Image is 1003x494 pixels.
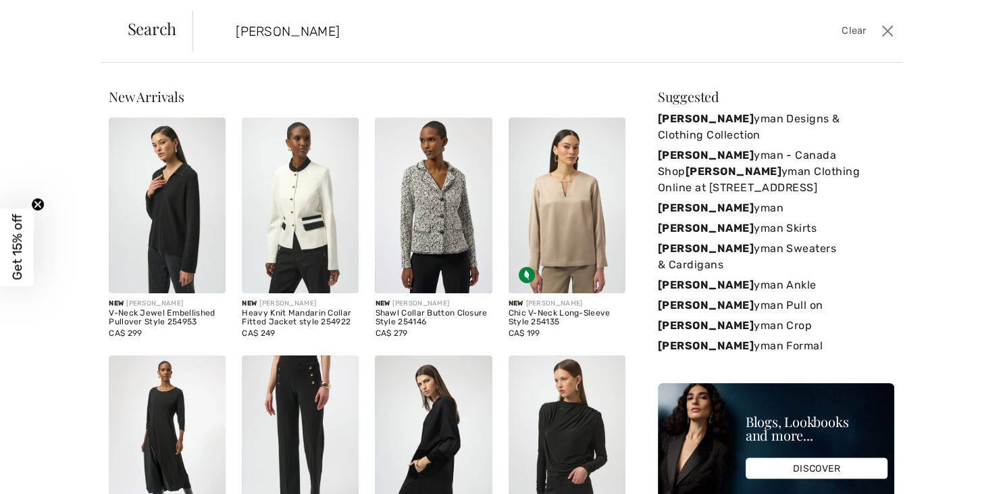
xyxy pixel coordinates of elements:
div: DISCOVER [746,458,888,479]
strong: [PERSON_NAME] [658,149,754,162]
span: CA$ 299 [109,328,142,338]
div: [PERSON_NAME] [509,299,625,309]
a: [PERSON_NAME]yman Designs & Clothing Collection [658,109,894,145]
div: Heavy Knit Mandarin Collar Fitted Jacket style 254922 [242,309,359,328]
a: [PERSON_NAME]yman Ankle [658,275,894,295]
strong: [PERSON_NAME] [658,339,754,352]
span: New Arrivals [109,87,184,105]
span: New [242,299,257,307]
button: Close [877,20,898,42]
div: Chic V-Neck Long-Sleeve Style 254135 [509,309,625,328]
div: [PERSON_NAME] [375,299,492,309]
a: [PERSON_NAME]yman Skirts [658,218,894,239]
strong: [PERSON_NAME] [658,201,754,214]
div: [PERSON_NAME] [242,299,359,309]
span: CA$ 249 [242,328,275,338]
a: [PERSON_NAME]yman Pull on [658,295,894,316]
img: Sustainable Fabric [519,267,535,283]
span: CA$ 199 [509,328,540,338]
div: Shawl Collar Button Closure Style 254146 [375,309,492,328]
input: TYPE TO SEARCH [226,11,714,51]
span: Search [128,20,177,36]
a: [PERSON_NAME]yman [658,198,894,218]
strong: [PERSON_NAME] [686,165,781,178]
a: [PERSON_NAME]yman Formal [658,336,894,356]
span: New [375,299,390,307]
span: CA$ 279 [375,328,407,338]
strong: [PERSON_NAME] [658,278,754,291]
a: [PERSON_NAME]yman Sweaters & Cardigans [658,239,894,275]
div: Blogs, Lookbooks and more... [746,415,888,442]
button: Close teaser [31,197,45,211]
span: New [509,299,523,307]
span: Get 15% off [9,214,25,280]
strong: [PERSON_NAME] [658,222,754,234]
span: Chat [30,9,57,22]
div: V-Neck Jewel Embellished Pullover Style 254953 [109,309,226,328]
span: Clear [842,24,867,39]
a: [PERSON_NAME]yman Crop [658,316,894,336]
img: V-Neck Jewel Embellished Pullover Style 254953. Black [109,118,226,293]
strong: [PERSON_NAME] [658,319,754,332]
span: New [109,299,124,307]
strong: [PERSON_NAME] [658,112,754,125]
img: Heavy Knit Mandarin Collar Fitted Jacket style 254922. Vanilla/Black [242,118,359,293]
img: Shawl Collar Button Closure Style 254146. Off White/Black [375,118,492,293]
div: [PERSON_NAME] [109,299,226,309]
strong: [PERSON_NAME] [658,299,754,312]
a: [PERSON_NAME]yman - Canada Shop[PERSON_NAME]yman Clothing Online at [STREET_ADDRESS] [658,145,894,198]
strong: [PERSON_NAME] [658,242,754,255]
div: Suggested [658,90,894,103]
img: Chic V-Neck Long-Sleeve Style 254135. Fawn [509,118,625,293]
